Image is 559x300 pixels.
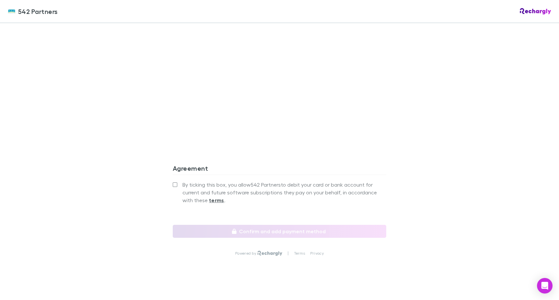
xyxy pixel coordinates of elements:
[520,8,551,15] img: Rechargly Logo
[173,164,386,175] h3: Agreement
[537,278,553,294] div: Open Intercom Messenger
[310,251,324,256] a: Privacy
[18,6,58,16] span: 542 Partners
[235,251,258,256] p: Powered by
[288,251,289,256] p: |
[173,225,386,238] button: Confirm and add payment method
[8,7,16,15] img: 542 Partners's Logo
[182,181,386,204] span: By ticking this box, you allow 542 Partners to debit your card or bank account for current and fu...
[294,251,305,256] a: Terms
[258,251,282,256] img: Rechargly Logo
[209,197,224,203] strong: terms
